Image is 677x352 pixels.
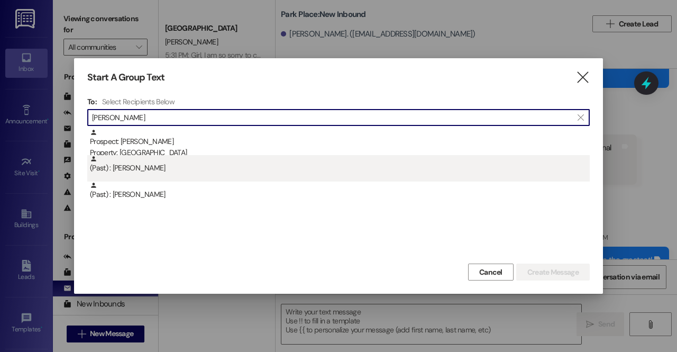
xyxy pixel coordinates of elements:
[575,72,590,83] i: 
[468,264,514,281] button: Cancel
[90,182,590,200] div: (Past) : [PERSON_NAME]
[479,267,502,278] span: Cancel
[527,267,579,278] span: Create Message
[87,182,590,208] div: (Past) : [PERSON_NAME]
[578,113,583,122] i: 
[90,155,590,174] div: (Past) : [PERSON_NAME]
[572,110,589,125] button: Clear text
[87,97,97,106] h3: To:
[102,97,175,106] h4: Select Recipients Below
[90,129,590,159] div: Prospect: [PERSON_NAME]
[92,110,572,125] input: Search for any contact or apartment
[87,71,164,84] h3: Start A Group Text
[516,264,590,281] button: Create Message
[90,147,590,158] div: Property: [GEOGRAPHIC_DATA]
[87,155,590,182] div: (Past) : [PERSON_NAME]
[87,129,590,155] div: Prospect: [PERSON_NAME]Property: [GEOGRAPHIC_DATA]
